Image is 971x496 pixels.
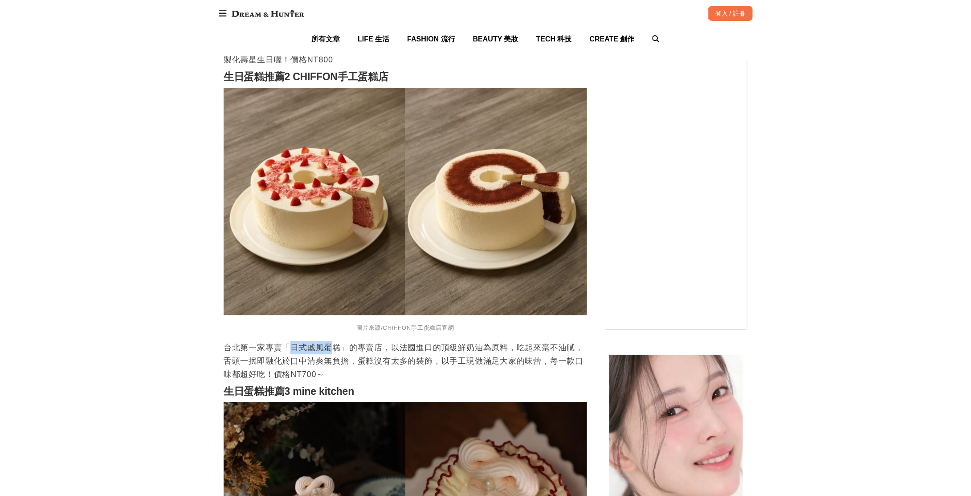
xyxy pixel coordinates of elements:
span: 圖片來源/CHIFFON手工蛋糕店官網 [356,324,454,331]
p: 台北第一家專賣「日式戚風蛋糕」的專賣店，以法國進口的頂級鮮奶油為原料，吃起來毫不油膩，舌頭一抿即融化於口中清爽無負擔，蛋糕沒有太多的裝飾，以手工現做滿足大家的味蕾，每一款口味都超好吃！價格NT700～ [224,341,587,381]
a: LIFE 生活 [358,27,389,51]
div: 登入 / 註冊 [708,6,753,21]
span: 所有文章 [311,35,340,43]
a: FASHION 流行 [407,27,455,51]
img: 生日蛋糕推薦！IG人氣爆棚8家「台北蛋糕店」保證不踩雷，壽星吃了心滿意足下次又再訂！ [224,88,587,315]
strong: 生日蛋糕推薦3 mine kitchen [224,385,354,397]
span: BEAUTY 美妝 [473,35,518,43]
span: LIFE 生活 [358,35,389,43]
a: TECH 科技 [536,27,572,51]
span: CREATE 創作 [590,35,635,43]
img: Dream & Hunter [227,5,309,21]
span: TECH 科技 [536,35,572,43]
a: BEAUTY 美妝 [473,27,518,51]
span: FASHION 流行 [407,35,455,43]
a: 所有文章 [311,27,340,51]
strong: 生日蛋糕推薦2 CHIFFON手工蛋糕店 [224,71,388,82]
a: CREATE 創作 [590,27,635,51]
